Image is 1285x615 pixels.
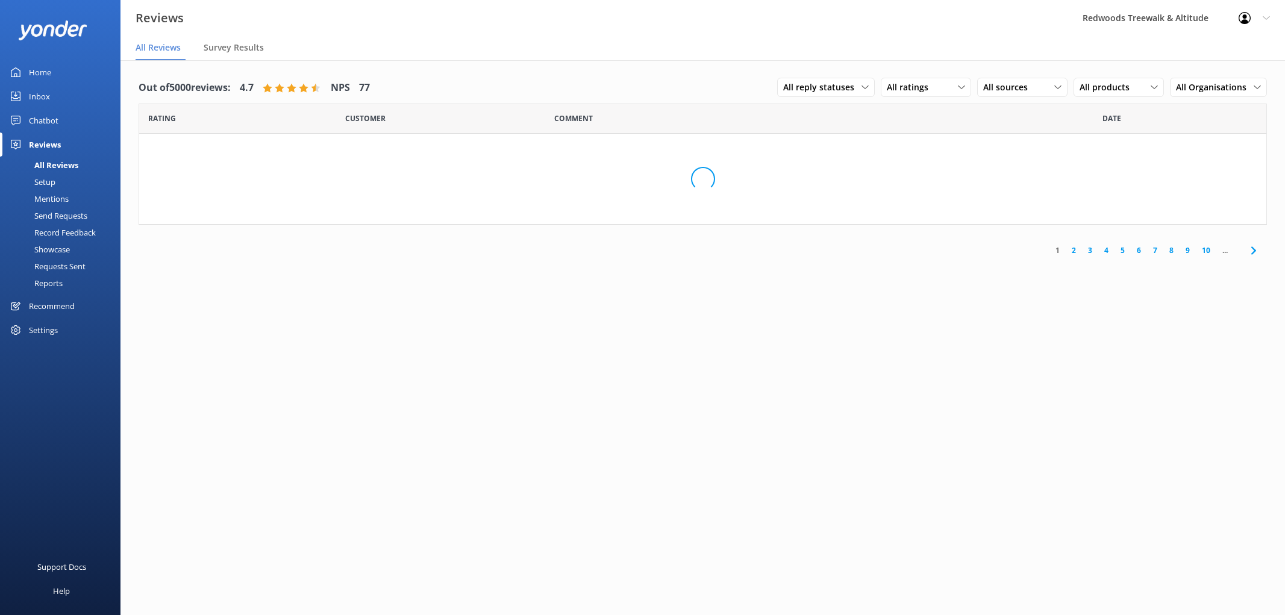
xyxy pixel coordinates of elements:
[1098,245,1115,256] a: 4
[1196,245,1216,256] a: 10
[1131,245,1147,256] a: 6
[53,579,70,603] div: Help
[1049,245,1066,256] a: 1
[1115,245,1131,256] a: 5
[29,108,58,133] div: Chatbot
[37,555,86,579] div: Support Docs
[554,113,593,124] span: Question
[7,275,63,292] div: Reports
[1216,245,1234,256] span: ...
[7,190,120,207] a: Mentions
[359,80,370,96] h4: 77
[139,80,231,96] h4: Out of 5000 reviews:
[1102,113,1121,124] span: Date
[7,241,70,258] div: Showcase
[7,207,120,224] a: Send Requests
[983,81,1035,94] span: All sources
[7,173,55,190] div: Setup
[29,318,58,342] div: Settings
[7,241,120,258] a: Showcase
[7,224,120,241] a: Record Feedback
[1080,81,1137,94] span: All products
[1180,245,1196,256] a: 9
[7,157,78,173] div: All Reviews
[7,258,86,275] div: Requests Sent
[7,224,96,241] div: Record Feedback
[29,60,51,84] div: Home
[148,113,176,124] span: Date
[345,113,386,124] span: Date
[1066,245,1082,256] a: 2
[7,207,87,224] div: Send Requests
[18,20,87,40] img: yonder-white-logo.png
[29,294,75,318] div: Recommend
[7,190,69,207] div: Mentions
[204,42,264,54] span: Survey Results
[7,275,120,292] a: Reports
[7,157,120,173] a: All Reviews
[29,133,61,157] div: Reviews
[783,81,861,94] span: All reply statuses
[887,81,936,94] span: All ratings
[240,80,254,96] h4: 4.7
[29,84,50,108] div: Inbox
[7,173,120,190] a: Setup
[1176,81,1254,94] span: All Organisations
[331,80,350,96] h4: NPS
[136,42,181,54] span: All Reviews
[1163,245,1180,256] a: 8
[1147,245,1163,256] a: 7
[136,8,184,28] h3: Reviews
[7,258,120,275] a: Requests Sent
[1082,245,1098,256] a: 3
